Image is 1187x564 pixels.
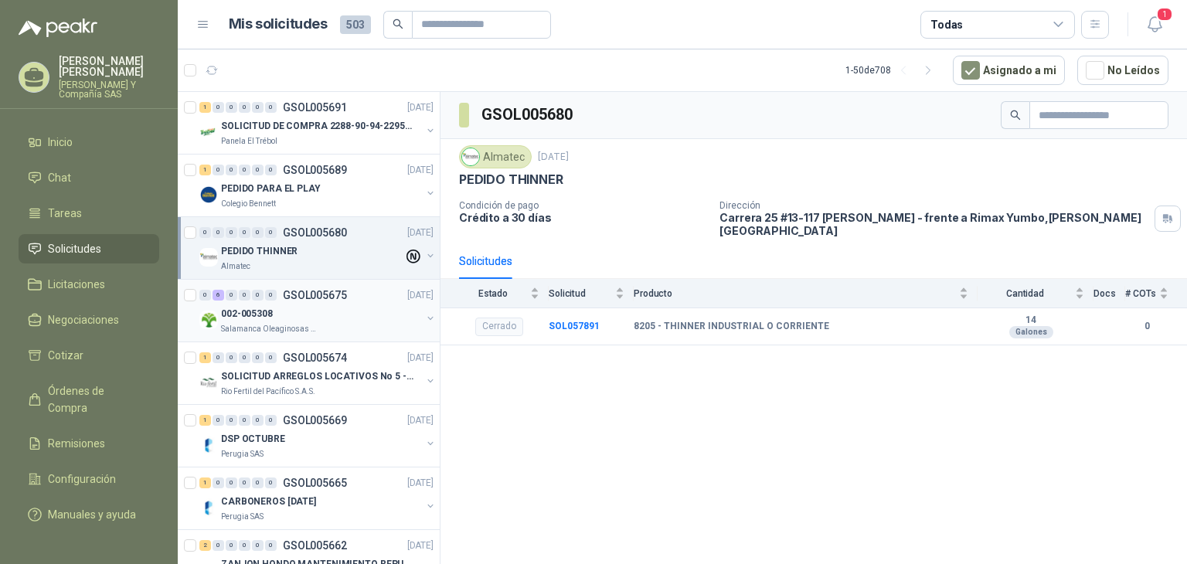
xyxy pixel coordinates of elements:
[407,476,434,491] p: [DATE]
[48,311,119,328] span: Negociaciones
[221,198,276,210] p: Colegio Bennett
[19,341,159,370] a: Cotizar
[459,253,512,270] div: Solicitudes
[19,305,159,335] a: Negociaciones
[459,288,527,299] span: Estado
[440,279,549,307] th: Estado
[252,227,264,238] div: 0
[48,382,145,416] span: Órdenes de Compra
[239,102,250,113] div: 0
[19,429,159,458] a: Remisiones
[199,311,218,329] img: Company Logo
[407,226,434,240] p: [DATE]
[1125,288,1156,299] span: # COTs
[283,540,347,551] p: GSOL005662
[549,279,634,307] th: Solicitud
[221,260,250,273] p: Almatec
[19,127,159,157] a: Inicio
[48,276,105,293] span: Licitaciones
[252,290,264,301] div: 0
[978,279,1093,307] th: Cantidad
[199,123,218,141] img: Company Logo
[199,165,211,175] div: 1
[239,227,250,238] div: 0
[239,415,250,426] div: 0
[549,321,600,331] b: SOL057891
[199,498,218,517] img: Company Logo
[226,540,237,551] div: 0
[1093,279,1125,307] th: Docs
[283,227,347,238] p: GSOL005680
[221,386,315,398] p: Rio Fertil del Pacífico S.A.S.
[1125,319,1168,334] b: 0
[19,270,159,299] a: Licitaciones
[213,290,224,301] div: 6
[48,347,83,364] span: Cotizar
[930,16,963,33] div: Todas
[19,163,159,192] a: Chat
[199,290,211,301] div: 0
[226,477,237,488] div: 0
[475,318,523,336] div: Cerrado
[48,240,101,257] span: Solicitudes
[199,411,437,460] a: 1 0 0 0 0 0 GSOL005669[DATE] Company LogoDSP OCTUBREPerugia SAS
[221,323,318,335] p: Salamanca Oleaginosas SAS
[199,286,437,335] a: 0 6 0 0 0 0 GSOL005675[DATE] Company Logo002-005308Salamanca Oleaginosas SAS
[19,234,159,263] a: Solicitudes
[265,102,277,113] div: 0
[199,227,211,238] div: 0
[221,511,264,523] p: Perugia SAS
[221,119,413,134] p: SOLICITUD DE COMPRA 2288-90-94-2295-96-2301-02-04
[459,172,563,188] p: PEDIDO THINNER
[459,211,707,224] p: Crédito a 30 días
[199,98,437,148] a: 1 0 0 0 0 0 GSOL005691[DATE] Company LogoSOLICITUD DE COMPRA 2288-90-94-2295-96-2301-02-04Panela ...
[199,161,437,210] a: 1 0 0 0 0 0 GSOL005689[DATE] Company LogoPEDIDO PARA EL PLAYColegio Bennett
[213,227,224,238] div: 0
[199,415,211,426] div: 1
[213,102,224,113] div: 0
[199,348,437,398] a: 1 0 0 0 0 0 GSOL005674[DATE] Company LogoSOLICITUD ARREGLOS LOCATIVOS No 5 - PICHINDERio Fertil d...
[719,200,1148,211] p: Dirección
[407,100,434,115] p: [DATE]
[48,205,82,222] span: Tareas
[213,415,224,426] div: 0
[226,352,237,363] div: 0
[265,165,277,175] div: 0
[459,200,707,211] p: Condición de pago
[481,103,575,127] h3: GSOL005680
[265,477,277,488] div: 0
[226,227,237,238] div: 0
[1077,56,1168,85] button: No Leídos
[59,56,159,77] p: [PERSON_NAME] [PERSON_NAME]
[845,58,940,83] div: 1 - 50 de 708
[239,477,250,488] div: 0
[226,415,237,426] div: 0
[48,169,71,186] span: Chat
[19,376,159,423] a: Órdenes de Compra
[221,244,298,259] p: PEDIDO THINNER
[199,436,218,454] img: Company Logo
[48,506,136,523] span: Manuales y ayuda
[221,369,413,384] p: SOLICITUD ARREGLOS LOCATIVOS No 5 - PICHINDE
[459,145,532,168] div: Almatec
[252,477,264,488] div: 0
[226,290,237,301] div: 0
[283,477,347,488] p: GSOL005665
[634,321,829,333] b: 8205 - THINNER INDUSTRIAL O CORRIENTE
[239,352,250,363] div: 0
[1141,11,1168,39] button: 1
[265,227,277,238] div: 0
[239,165,250,175] div: 0
[221,182,321,196] p: PEDIDO PARA EL PLAY
[239,540,250,551] div: 0
[199,223,437,273] a: 0 0 0 0 0 0 GSOL005680[DATE] Company LogoPEDIDO THINNERAlmatec
[252,540,264,551] div: 0
[48,435,105,452] span: Remisiones
[634,288,956,299] span: Producto
[221,432,285,447] p: DSP OCTUBRE
[48,134,73,151] span: Inicio
[48,471,116,488] span: Configuración
[462,148,479,165] img: Company Logo
[538,150,569,165] p: [DATE]
[265,540,277,551] div: 0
